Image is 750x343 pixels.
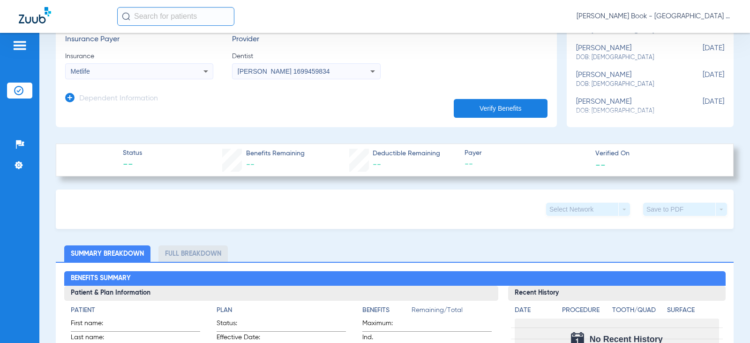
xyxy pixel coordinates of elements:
img: Search Icon [122,12,130,21]
span: [PERSON_NAME] 1699459834 [238,68,330,75]
app-breakdown-title: Benefits [362,305,412,319]
span: [DATE] [677,98,724,115]
app-breakdown-title: Tooth/Quad [612,305,664,319]
div: [PERSON_NAME] [576,71,677,88]
span: Verified On [595,149,718,159]
span: [PERSON_NAME] Book - [GEOGRAPHIC_DATA] Dental Care [577,12,731,21]
span: [DATE] [677,44,724,61]
div: [PERSON_NAME] [576,98,677,115]
div: [PERSON_NAME] [576,44,677,61]
span: -- [123,159,142,172]
h3: Insurance Payer [65,35,213,45]
app-breakdown-title: Date [515,305,554,319]
app-breakdown-title: Procedure [562,305,609,319]
li: Full Breakdown [158,245,228,262]
span: Metlife [71,68,90,75]
span: -- [595,160,606,169]
span: -- [373,160,381,169]
app-breakdown-title: Surface [667,305,719,319]
span: [DATE] [677,71,724,88]
h3: Provider [232,35,380,45]
h4: Tooth/Quad [612,305,664,315]
h4: Date [515,305,554,315]
button: Verify Benefits [454,99,547,118]
h4: Procedure [562,305,609,315]
h4: Benefits [362,305,412,315]
img: hamburger-icon [12,40,27,51]
h2: Benefits Summary [64,271,726,286]
h3: Dependent Information [79,94,158,104]
input: Search for patients [117,7,234,26]
span: Remaining/Total [412,305,492,319]
h3: Patient & Plan Information [64,286,499,301]
img: Zuub Logo [19,7,51,23]
h4: Surface [667,305,719,315]
span: -- [246,160,255,169]
span: Benefits Remaining [246,149,305,159]
span: -- [465,159,587,170]
span: DOB: [DEMOGRAPHIC_DATA] [576,80,677,89]
h4: Plan [217,305,346,315]
span: DOB: [DEMOGRAPHIC_DATA] [576,53,677,62]
span: Insurance [65,52,213,61]
span: Status: [217,319,262,331]
span: Status [123,148,142,158]
span: Deductible Remaining [373,149,440,159]
li: Summary Breakdown [64,245,150,262]
h4: Patient [71,305,200,315]
span: First name: [71,319,117,331]
span: DOB: [DEMOGRAPHIC_DATA] [576,107,677,115]
h3: Recent History [508,286,725,301]
span: Payer [465,148,587,158]
span: Maximum: [362,319,408,331]
span: Dentist [232,52,380,61]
